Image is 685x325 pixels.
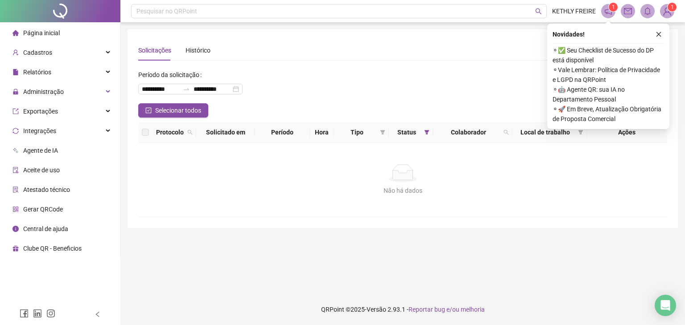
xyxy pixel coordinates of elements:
[12,30,19,36] span: home
[23,69,51,76] span: Relatórios
[437,127,500,137] span: Colaborador
[23,29,60,37] span: Página inicial
[120,294,685,325] footer: QRPoint © 2025 - 2.93.1 -
[612,4,615,10] span: 1
[578,130,583,135] span: filter
[12,187,19,193] span: solution
[23,108,58,115] span: Exportações
[155,106,201,115] span: Selecionar todos
[149,186,656,195] div: Não há dados
[23,147,58,154] span: Agente de IA
[23,225,68,232] span: Central de ajuda
[23,186,70,193] span: Atestado técnico
[186,126,194,139] span: search
[604,7,612,15] span: notification
[23,127,56,134] span: Integrações
[23,88,64,95] span: Administração
[338,127,377,137] span: Tipo
[655,295,676,316] div: Open Intercom Messenger
[392,127,421,137] span: Status
[23,167,60,174] span: Aceite de uso
[576,126,585,139] span: filter
[310,122,334,143] th: Hora
[671,4,674,10] span: 1
[145,107,152,114] span: check-square
[553,104,664,124] span: ⚬ 🚀 Em Breve, Atualização Obrigatória de Proposta Comercial
[535,8,542,15] span: search
[660,4,674,18] img: 82759
[553,85,664,104] span: ⚬ 🤖 Agente QR: sua IA no Departamento Pessoal
[552,6,596,16] span: KETHLY FREIRE
[187,130,193,135] span: search
[183,85,190,93] span: swap-right
[12,69,19,75] span: file
[12,108,19,114] span: export
[138,45,171,55] div: Solicitações
[553,29,585,39] span: Novidades !
[502,126,511,139] span: search
[12,49,19,56] span: user-add
[186,45,210,55] div: Histórico
[138,68,205,82] label: Período da solicitação
[409,306,485,313] span: Reportar bug e/ou melhoria
[503,130,509,135] span: search
[367,306,386,313] span: Versão
[20,309,29,318] span: facebook
[668,3,677,12] sup: Atualize o seu contato no menu Meus Dados
[12,128,19,134] span: sync
[12,245,19,252] span: gift
[23,49,52,56] span: Cadastros
[553,45,664,65] span: ⚬ ✅ Seu Checklist de Sucesso do DP está disponível
[553,65,664,85] span: ⚬ Vale Lembrar: Política de Privacidade e LGPD na QRPoint
[422,126,431,139] span: filter
[656,31,662,37] span: close
[12,89,19,95] span: lock
[12,167,19,173] span: audit
[609,3,618,12] sup: 1
[255,122,310,143] th: Período
[624,7,632,15] span: mail
[183,85,190,93] span: to
[12,206,19,212] span: qrcode
[380,130,385,135] span: filter
[590,127,664,137] div: Ações
[424,130,429,135] span: filter
[138,103,208,118] button: Selecionar todos
[46,309,55,318] span: instagram
[156,127,184,137] span: Protocolo
[23,206,63,213] span: Gerar QRCode
[23,245,82,252] span: Clube QR - Beneficios
[516,127,574,137] span: Local de trabalho
[196,122,255,143] th: Solicitado em
[95,311,101,317] span: left
[33,309,42,318] span: linkedin
[378,126,387,139] span: filter
[644,7,652,15] span: bell
[12,226,19,232] span: info-circle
